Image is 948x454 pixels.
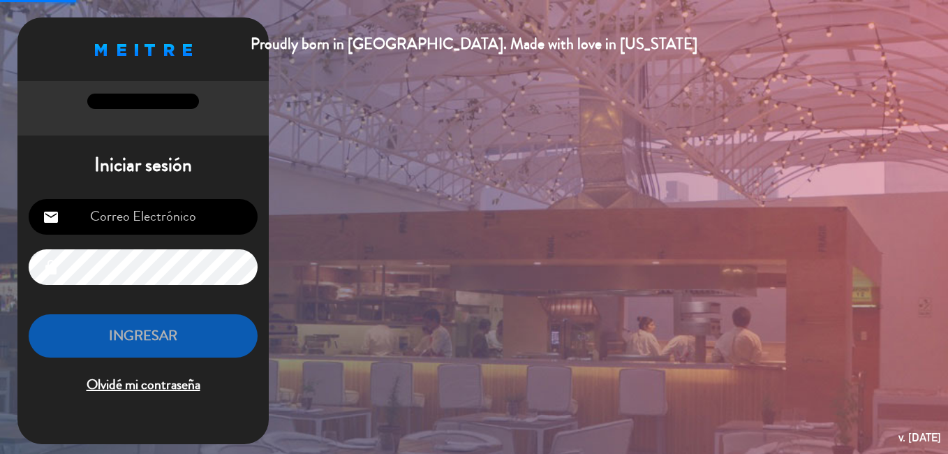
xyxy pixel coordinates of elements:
h1: Iniciar sesión [17,154,269,177]
input: Correo Electrónico [29,199,258,235]
i: email [43,209,59,226]
button: INGRESAR [29,314,258,358]
i: lock [43,259,59,276]
span: Olvidé mi contraseña [29,374,258,397]
div: v. [DATE] [898,428,941,447]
